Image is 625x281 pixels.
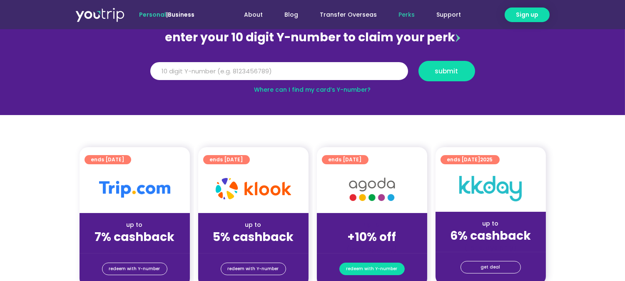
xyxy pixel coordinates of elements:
span: ends [DATE] [210,155,243,164]
div: up to [86,221,183,229]
span: 2025 [481,156,493,163]
span: Sign up [516,10,538,19]
div: up to [205,221,302,229]
input: 10 digit Y-number (e.g. 8123456789) [150,62,408,80]
span: ends [DATE] [329,155,362,164]
form: Y Number [150,61,475,88]
a: Transfer Overseas [309,7,388,23]
a: ends [DATE] [85,155,131,164]
div: (for stays only) [86,245,183,253]
a: Perks [388,7,426,23]
span: redeem with Y-number [346,263,398,275]
span: | [139,10,195,19]
a: ends [DATE] [322,155,369,164]
span: Personal [139,10,167,19]
a: redeem with Y-number [221,263,286,275]
span: redeem with Y-number [228,263,279,275]
span: ends [DATE] [91,155,125,164]
a: redeem with Y-number [102,263,167,275]
strong: 6% cashback [450,228,531,244]
div: (for stays only) [442,243,539,252]
a: Support [426,7,472,23]
span: up to [364,221,380,229]
a: ends [DATE]2025 [441,155,500,164]
strong: +10% off [348,229,396,245]
div: (for stays only) [205,245,302,253]
a: Business [168,10,195,19]
span: get deal [481,261,500,273]
a: Blog [274,7,309,23]
div: (for stays only) [324,245,421,253]
a: ends [DATE] [203,155,250,164]
strong: 7% cashback [95,229,174,245]
span: redeem with Y-number [109,263,160,275]
a: redeem with Y-number [339,263,405,275]
span: ends [DATE] [447,155,493,164]
nav: Menu [217,7,472,23]
div: enter your 10 digit Y-number to claim your perk [146,27,479,48]
a: get deal [461,261,521,273]
strong: 5% cashback [213,229,294,245]
a: Where can I find my card’s Y-number? [254,85,371,94]
a: Sign up [505,8,550,22]
a: About [234,7,274,23]
span: submit [435,68,458,74]
div: up to [442,219,539,228]
button: submit [418,61,475,81]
